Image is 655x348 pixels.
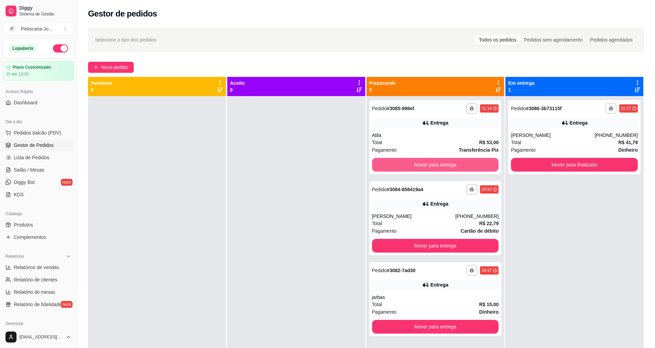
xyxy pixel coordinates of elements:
[511,146,536,154] span: Pagamento
[3,208,74,219] div: Catálogo
[14,99,37,106] span: Dashboard
[14,142,54,149] span: Gestor de Pedidos
[3,86,74,97] div: Acesso Rápido
[3,274,74,285] a: Relatório de clientes
[14,234,46,241] span: Complementos
[570,119,588,126] div: Entrega
[508,86,534,93] p: 1
[372,294,499,301] div: jarbas
[481,106,492,111] div: 21:14
[88,62,134,73] button: Novo pedido
[3,318,74,329] div: Gerenciar
[3,232,74,243] a: Complementos
[372,220,382,227] span: Total
[3,262,74,273] a: Relatórios de vendas
[479,309,499,315] strong: Dinheiro
[526,106,562,111] strong: # 3086-3b73115f
[372,146,397,154] span: Pagamento
[3,97,74,108] a: Dashboard
[511,139,521,146] span: Total
[101,63,128,71] span: Novo pedido
[372,320,499,334] button: Mover para entrega
[9,45,37,52] div: Loja aberta
[3,287,74,298] a: Relatório de mesas
[387,106,414,111] strong: # 3085-998ef
[511,132,594,139] div: [PERSON_NAME]
[475,35,520,45] div: Todos os pedidos
[3,3,74,19] a: DiggySistema de Gestão
[91,80,112,86] p: Pendente
[372,158,499,172] button: Mover para entrega
[511,158,638,172] button: Mover para finalizado
[481,268,492,273] div: 19:47
[14,154,50,161] span: Lista de Pedidos
[621,106,631,111] div: 21:17
[3,219,74,230] a: Produtos
[455,213,499,220] div: [PHONE_NUMBER]
[479,302,499,307] strong: R$ 15,00
[14,191,24,198] span: KDS
[19,11,71,17] span: Sistema de Gestão
[481,187,492,192] div: 20:52
[11,71,29,77] article: até 12/10
[372,268,387,273] span: Pedido
[3,61,74,81] a: Plano Customizadoaté 12/10
[459,147,499,153] strong: Transferência Pix
[14,166,44,173] span: Salão / Mesas
[95,36,156,44] span: Selecione o tipo dos pedidos
[618,140,638,145] strong: R$ 41,79
[430,119,448,126] div: Entrega
[372,308,397,316] span: Pagamento
[3,140,74,151] a: Gestor de Pedidos
[387,187,423,192] strong: # 3084-858419a4
[88,8,157,19] h2: Gestor de pedidos
[461,228,499,234] strong: Cartão de débito
[94,65,98,70] span: plus
[14,179,35,186] span: Diggy Bot
[3,299,74,310] a: Relatório de fidelidadenovo
[53,44,68,53] button: Alterar Status
[9,25,15,32] span: P
[3,164,74,175] a: Salão / Mesas
[430,281,448,288] div: Entrega
[479,221,499,226] strong: R$ 22,79
[594,132,638,139] div: [PHONE_NUMBER]
[3,152,74,163] a: Lista de Pedidos
[372,187,387,192] span: Pedido
[19,5,71,11] span: Diggy
[13,65,51,70] article: Plano Customizado
[520,35,586,45] div: Pedidos sem agendamento
[14,221,33,228] span: Produtos
[3,189,74,200] a: KDS
[3,22,74,36] button: Select a team
[586,35,636,45] div: Pedidos agendados
[369,80,396,86] p: Preparando
[3,329,74,345] button: [EMAIL_ADDRESS][DOMAIN_NAME]
[21,25,53,32] div: Petiscaria Jo ...
[14,289,55,295] span: Relatório de mesas
[14,129,61,136] span: Pedidos balcão (PDV)
[14,264,59,271] span: Relatórios de vendas
[372,139,382,146] span: Total
[19,334,63,340] span: [EMAIL_ADDRESS][DOMAIN_NAME]
[372,227,397,235] span: Pagamento
[14,276,57,283] span: Relatório de clientes
[430,200,448,207] div: Entrega
[14,301,62,308] span: Relatório de fidelidade
[372,132,499,139] div: Atila
[3,177,74,188] a: Diggy Botnovo
[479,140,499,145] strong: R$ 53,00
[508,80,534,86] p: Em entrega
[372,301,382,308] span: Total
[387,268,415,273] strong: # 3082-7ad30
[3,127,74,138] button: Pedidos balcão (PDV)
[372,213,456,220] div: [PERSON_NAME]
[6,254,24,259] span: Relatórios
[230,80,245,86] p: Aceito
[91,86,112,93] p: 0
[230,86,245,93] p: 0
[369,86,396,93] p: 3
[372,106,387,111] span: Pedido
[511,106,526,111] span: Pedido
[3,116,74,127] div: Dia a dia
